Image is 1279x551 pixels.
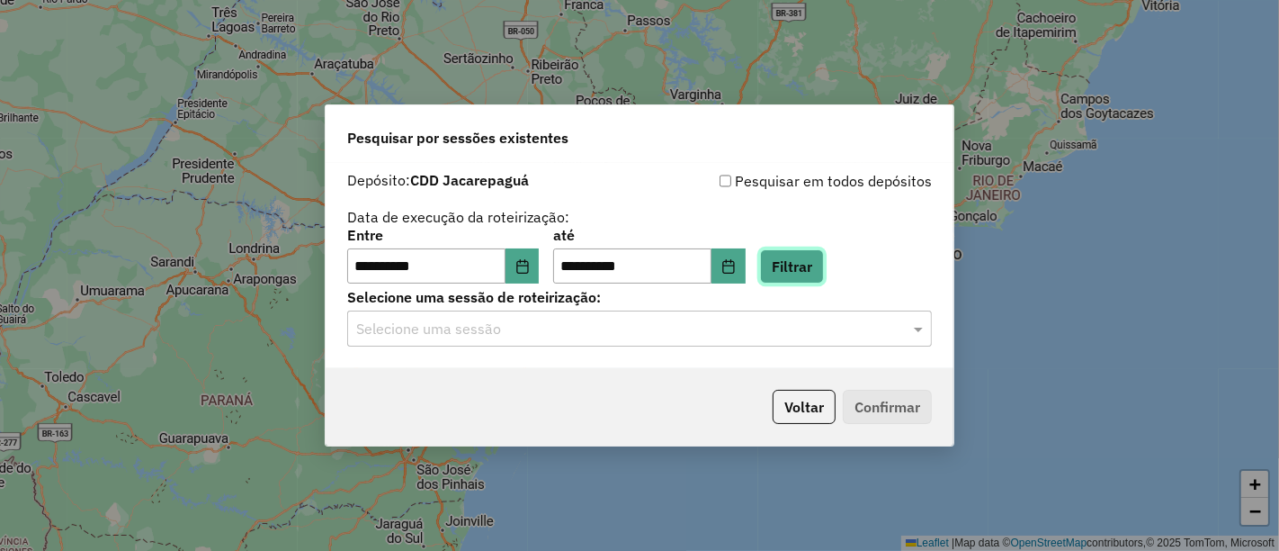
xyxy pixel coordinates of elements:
[347,286,932,308] label: Selecione uma sessão de roteirização:
[505,248,540,285] button: Choose Date
[347,169,529,191] label: Depósito:
[347,127,568,149] span: Pesquisar por sessões existentes
[760,249,824,284] button: Filtrar
[639,170,932,192] div: Pesquisar em todos depósitos
[711,248,746,285] button: Choose Date
[347,206,569,228] label: Data de execução da roteirização:
[410,171,529,189] strong: CDD Jacarepaguá
[553,224,745,246] label: até
[773,390,836,424] button: Voltar
[347,224,539,246] label: Entre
